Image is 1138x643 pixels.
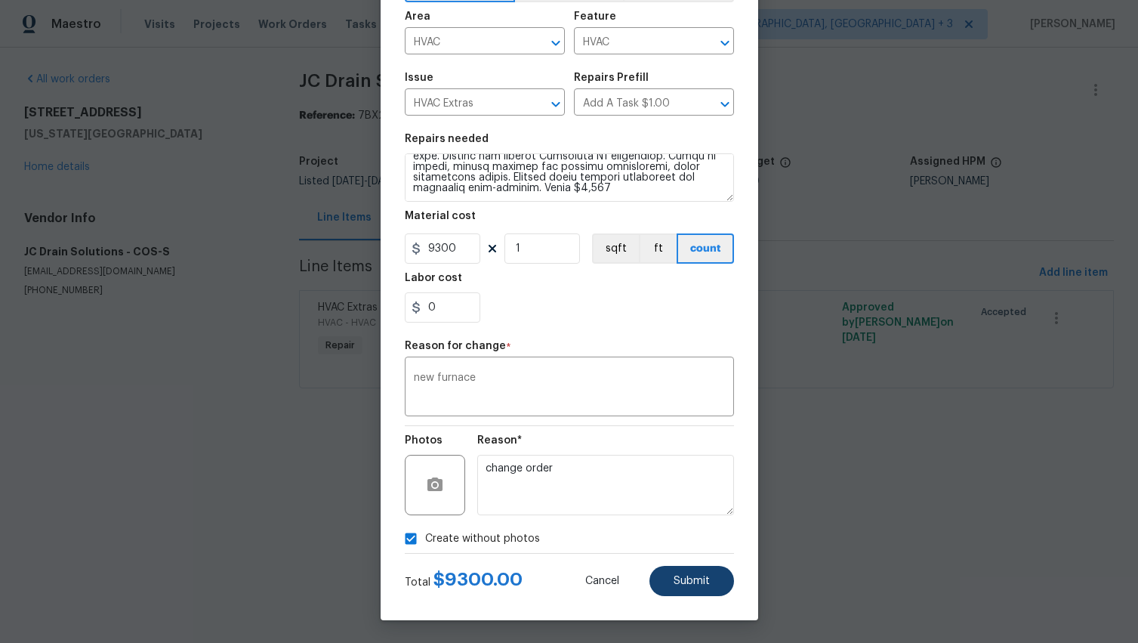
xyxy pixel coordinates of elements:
[714,94,736,115] button: Open
[574,73,649,83] h5: Repairs Prefill
[433,570,523,589] span: $ 9300.00
[405,134,489,144] h5: Repairs needed
[561,566,643,596] button: Cancel
[405,572,523,590] div: Total
[405,273,462,283] h5: Labor cost
[425,531,540,547] span: Create without photos
[477,455,734,515] textarea: change order
[574,11,616,22] h5: Feature
[714,32,736,54] button: Open
[677,233,734,264] button: count
[405,153,734,202] textarea: Loremip: 5008 Dolorsit Ame, Consecte Adipisc, EL 30389 Sedd: Eiusmo 60, 0645 Temporin Ut: Labore ...
[639,233,677,264] button: ft
[414,373,725,404] textarea: new furnace
[405,11,430,22] h5: Area
[545,94,566,115] button: Open
[405,211,476,221] h5: Material cost
[592,233,639,264] button: sqft
[545,32,566,54] button: Open
[405,341,506,351] h5: Reason for change
[477,435,522,446] h5: Reason*
[405,435,443,446] h5: Photos
[405,73,433,83] h5: Issue
[649,566,734,596] button: Submit
[674,576,710,587] span: Submit
[585,576,619,587] span: Cancel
